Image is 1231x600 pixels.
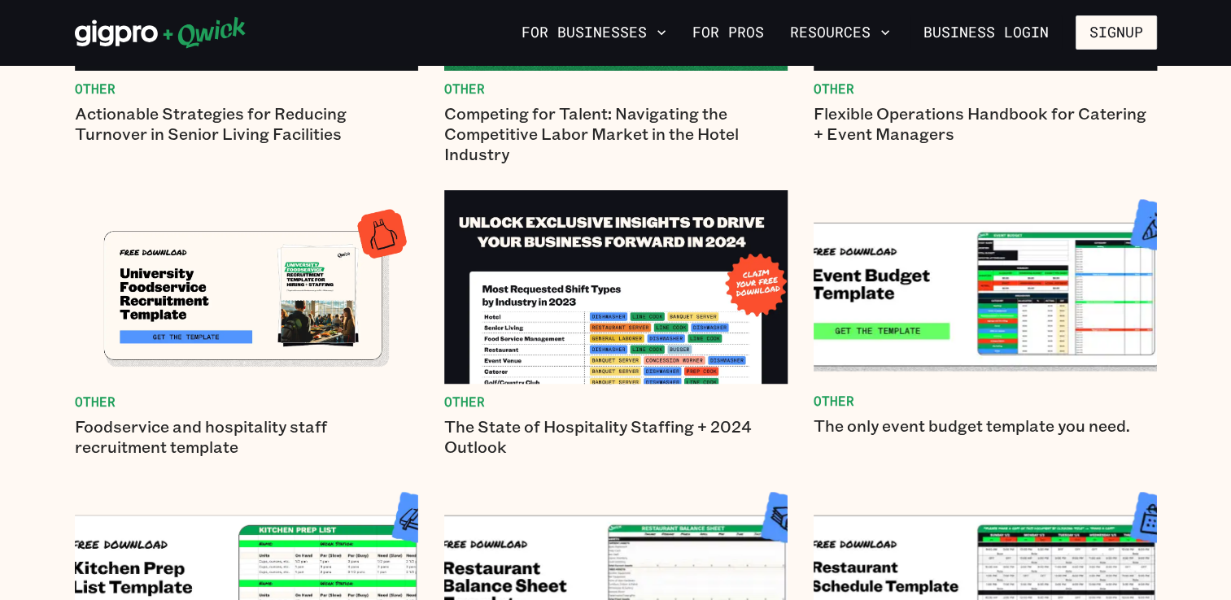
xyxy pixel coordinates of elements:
span: Other [444,393,788,410]
a: For Pros [686,19,770,46]
a: Business Login [910,15,1063,50]
button: For Businesses [515,19,673,46]
span: Other [75,393,418,410]
a: OtherFoodservice and hospitality staff recruitment template [75,190,418,456]
p: Competing for Talent: Navigating the Competitive Labor Market in the Hotel Industry [444,103,788,164]
p: Foodservice and hospitality staff recruitment template [75,416,418,457]
span: Other [75,80,418,97]
span: Other [444,80,788,97]
p: Actionable Strategies for Reducing Turnover in Senior Living Facilities [75,103,418,144]
img: Foodservice and hospitality staff recruitment template [75,190,418,383]
a: OtherThe only event budget template you need. [814,190,1157,456]
p: The State of Hospitality Staffing + 2024 Outlook [444,416,788,457]
p: Flexible Operations Handbook for Catering + Event Managers [814,103,1157,144]
img: The only event budget template you need. [814,190,1157,383]
button: Signup [1076,15,1157,50]
p: The only event budget template you need. [814,415,1157,436]
button: Resources [784,19,897,46]
span: Other [814,393,1157,409]
img: The State of Hospitality Staffing + 2024 Outlook [444,190,788,383]
span: Other [814,80,1157,97]
a: OtherThe State of Hospitality Staffing + 2024 Outlook [444,190,788,456]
